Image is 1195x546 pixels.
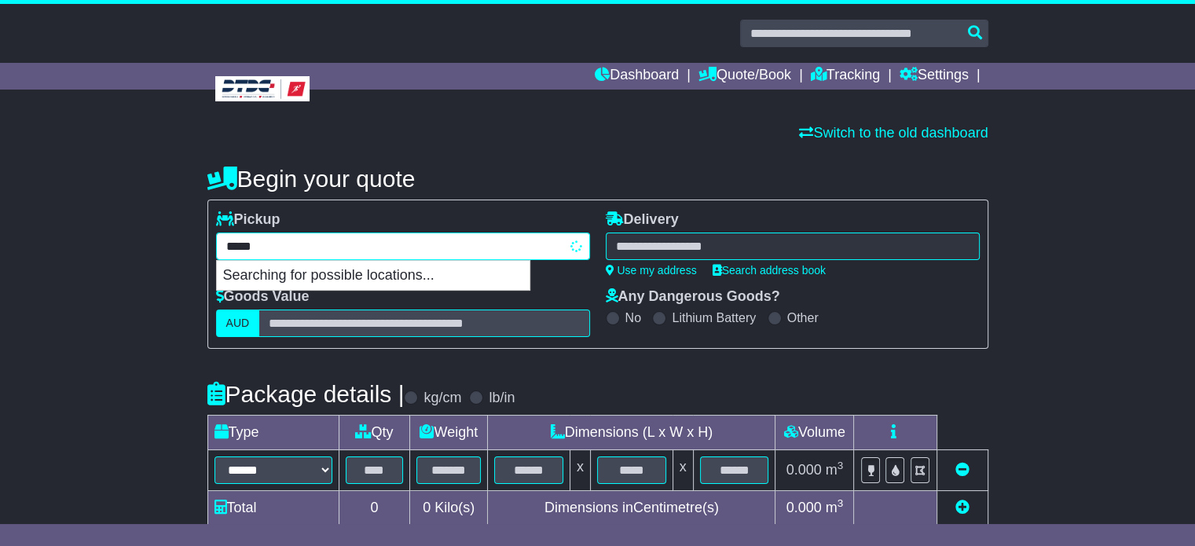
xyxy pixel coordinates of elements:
label: No [625,310,641,325]
sup: 3 [838,460,844,471]
label: Pickup [216,211,280,229]
td: x [570,450,590,491]
label: lb/in [489,390,515,407]
label: Lithium Battery [672,310,756,325]
p: Searching for possible locations... [217,261,530,291]
td: Weight [410,416,488,450]
td: Dimensions in Centimetre(s) [488,491,775,526]
a: Use my address [606,264,697,277]
td: Kilo(s) [410,491,488,526]
span: 0 [423,500,431,515]
label: Other [787,310,819,325]
td: Total [207,491,339,526]
td: 0 [339,491,410,526]
td: x [673,450,693,491]
typeahead: Please provide city [216,233,590,260]
label: Goods Value [216,288,310,306]
a: Settings [900,63,969,90]
span: m [826,500,844,515]
label: Delivery [606,211,679,229]
h4: Package details | [207,381,405,407]
span: 0.000 [786,462,822,478]
a: Dashboard [595,63,679,90]
td: Volume [775,416,854,450]
span: m [826,462,844,478]
td: Type [207,416,339,450]
a: Quote/Book [698,63,791,90]
a: Tracking [811,63,880,90]
sup: 3 [838,497,844,509]
a: Switch to the old dashboard [799,125,988,141]
label: AUD [216,310,260,337]
span: 0.000 [786,500,822,515]
a: Search address book [713,264,826,277]
label: kg/cm [423,390,461,407]
label: Any Dangerous Goods? [606,288,780,306]
a: Remove this item [955,462,970,478]
td: Dimensions (L x W x H) [488,416,775,450]
td: Qty [339,416,410,450]
a: Add new item [955,500,970,515]
h4: Begin your quote [207,166,988,192]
